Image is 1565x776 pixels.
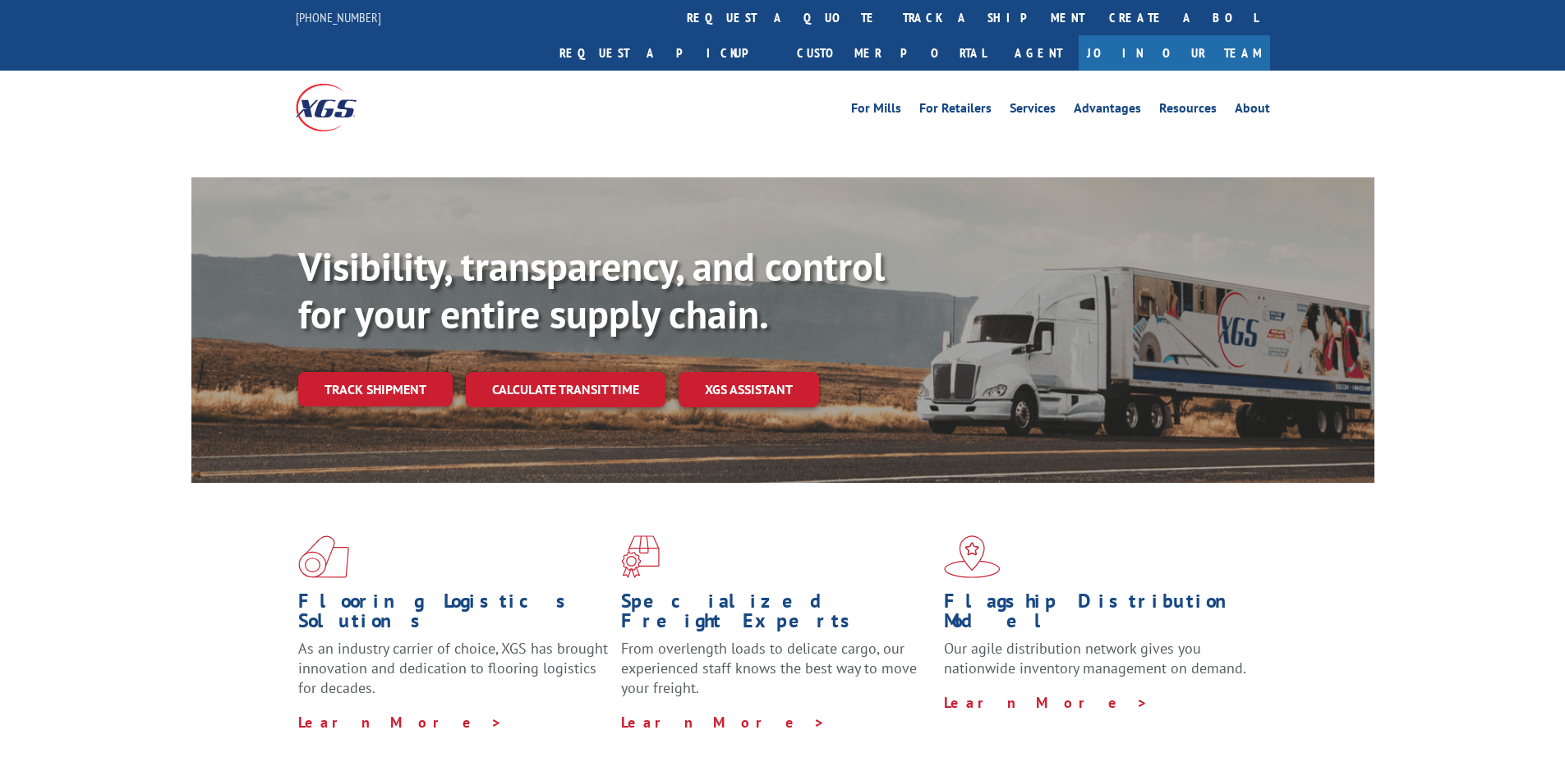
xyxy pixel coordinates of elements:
a: Join Our Team [1079,35,1270,71]
a: Advantages [1074,102,1141,120]
a: For Mills [851,102,901,120]
a: Resources [1159,102,1217,120]
a: XGS ASSISTANT [679,372,819,407]
a: Calculate transit time [466,372,665,407]
a: Agent [998,35,1079,71]
a: Track shipment [298,372,453,406]
h1: Flagship Distribution Model [944,591,1254,639]
h1: Specialized Freight Experts [621,591,932,639]
a: Learn More > [298,713,503,732]
a: Learn More > [621,713,826,732]
a: Request a pickup [547,35,785,71]
img: xgs-icon-focused-on-flooring-red [621,535,660,578]
a: Learn More > [944,693,1148,712]
span: Our agile distribution network gives you nationwide inventory management on demand. [944,639,1246,677]
a: Services [1010,102,1056,120]
img: xgs-icon-flagship-distribution-model-red [944,535,1001,578]
a: About [1235,102,1270,120]
b: Visibility, transparency, and control for your entire supply chain. [298,241,885,339]
img: xgs-icon-total-supply-chain-intelligence-red [298,535,349,578]
h1: Flooring Logistics Solutions [298,591,609,639]
a: Customer Portal [785,35,998,71]
span: As an industry carrier of choice, XGS has brought innovation and dedication to flooring logistics... [298,639,608,697]
p: From overlength loads to delicate cargo, our experienced staff knows the best way to move your fr... [621,639,932,712]
a: [PHONE_NUMBER] [296,9,381,25]
a: For Retailers [919,102,992,120]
